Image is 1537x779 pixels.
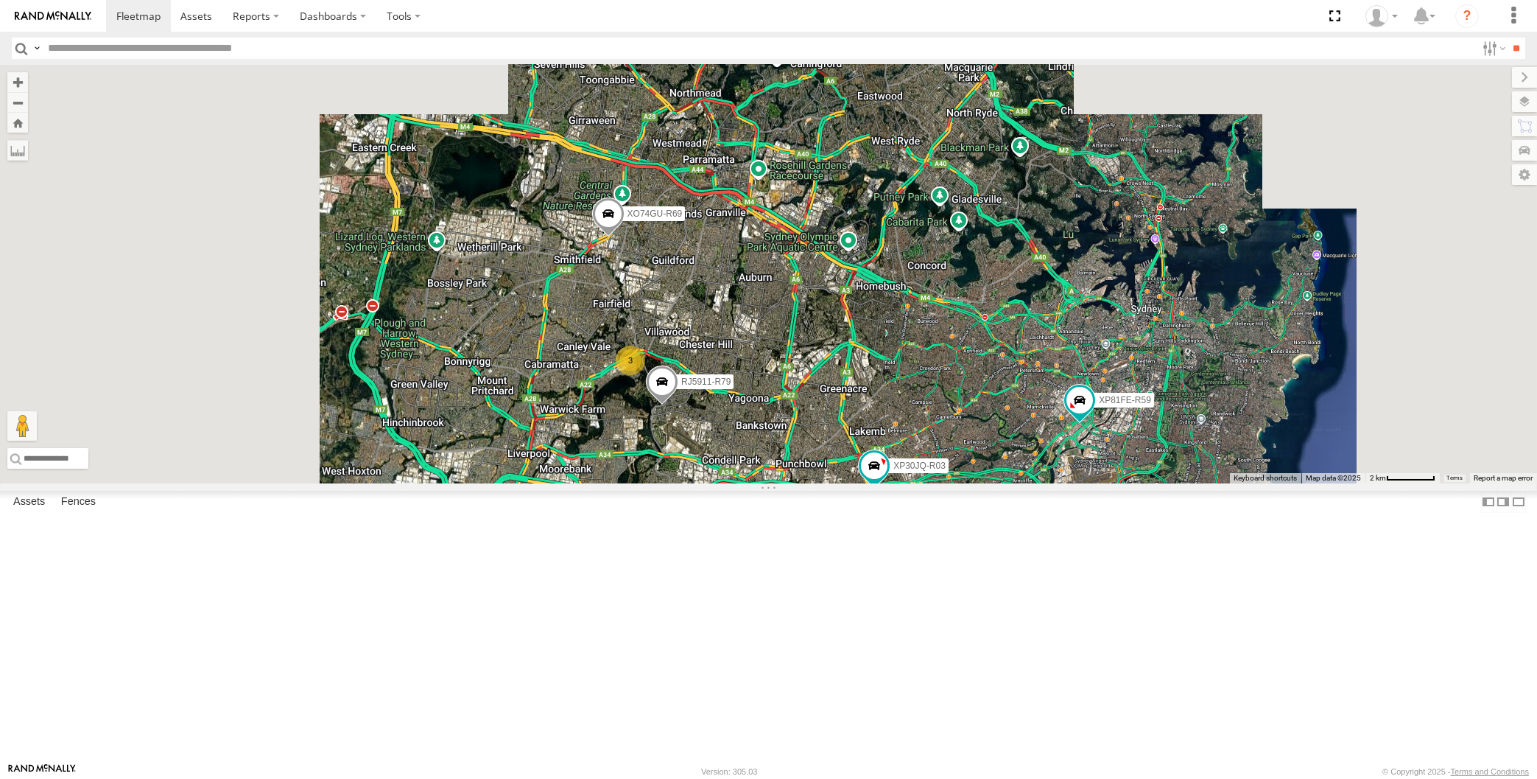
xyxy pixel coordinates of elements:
div: Quang MAC [1360,5,1403,27]
label: Dock Summary Table to the Left [1481,491,1496,512]
a: Terms [1447,475,1463,481]
label: Search Query [31,38,43,59]
span: XP81FE-R59 [1099,396,1151,406]
span: 2 km [1370,474,1386,482]
div: 3 [616,346,645,375]
button: Zoom Home [7,113,28,133]
label: Measure [7,140,28,161]
button: Map Scale: 2 km per 63 pixels [1365,473,1440,483]
img: rand-logo.svg [15,11,91,21]
label: Hide Summary Table [1511,491,1526,512]
div: © Copyright 2025 - [1382,767,1529,776]
span: Map data ©2025 [1306,474,1361,482]
i: ? [1455,4,1479,28]
span: RJ5911-R79 [681,377,731,387]
a: Terms and Conditions [1451,767,1529,776]
label: Search Filter Options [1477,38,1508,59]
a: Report a map error [1474,474,1533,482]
button: Zoom in [7,72,28,92]
button: Drag Pegman onto the map to open Street View [7,411,37,441]
label: Map Settings [1512,164,1537,185]
label: Dock Summary Table to the Right [1496,491,1510,512]
span: XP30JQ-R03 [893,461,946,472]
a: Visit our Website [8,764,76,779]
label: Assets [6,492,52,512]
div: Version: 305.03 [701,767,757,776]
button: Zoom out [7,92,28,113]
button: Keyboard shortcuts [1234,473,1297,483]
span: XO74GU-R69 [627,209,682,219]
label: Fences [54,492,103,512]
